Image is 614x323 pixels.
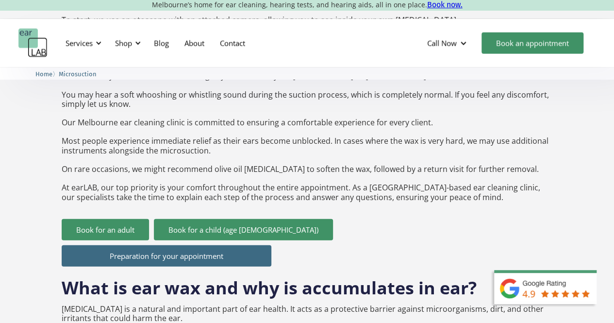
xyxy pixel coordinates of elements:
[62,245,271,267] a: Preparation for your appointment
[35,69,52,78] a: Home
[35,69,59,79] li: 〉
[18,29,48,58] a: home
[62,267,477,300] h2: What is ear wax and why is accumulates in ear?
[59,69,97,78] a: Microsuction
[177,29,212,57] a: About
[109,29,144,58] div: Shop
[35,70,52,78] span: Home
[427,38,457,48] div: Call Now
[66,38,93,48] div: Services
[481,33,583,54] a: Book an appointment
[62,219,149,240] a: Book for an adult
[154,219,333,240] a: Book for a child (age [DEMOGRAPHIC_DATA])
[59,70,97,78] span: Microsuction
[115,38,132,48] div: Shop
[60,29,104,58] div: Services
[419,29,477,58] div: Call Now
[212,29,253,57] a: Contact
[62,16,553,202] p: To start, we use an otoscope with an attached camera, allowing you to see inside your own [MEDICA...
[146,29,177,57] a: Blog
